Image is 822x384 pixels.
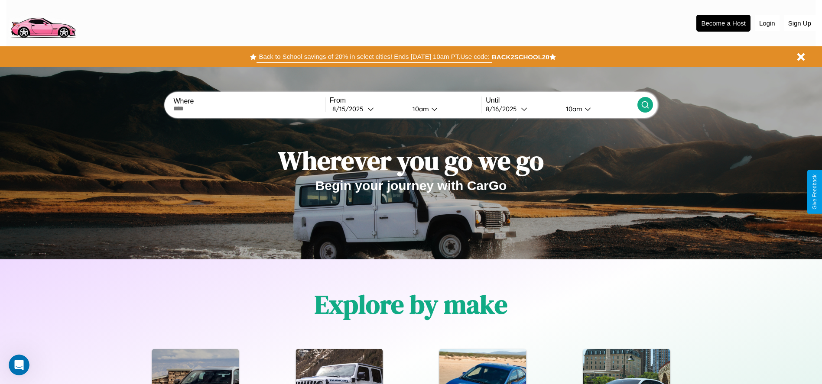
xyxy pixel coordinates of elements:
[486,97,637,104] label: Until
[332,105,367,113] div: 8 / 15 / 2025
[315,287,507,322] h1: Explore by make
[486,105,521,113] div: 8 / 16 / 2025
[492,53,549,61] b: BACK2SCHOOL20
[406,104,481,113] button: 10am
[696,15,751,32] button: Become a Host
[330,97,481,104] label: From
[559,104,637,113] button: 10am
[562,105,585,113] div: 10am
[408,105,431,113] div: 10am
[784,15,816,31] button: Sign Up
[173,97,325,105] label: Where
[9,355,29,375] iframe: Intercom live chat
[755,15,780,31] button: Login
[812,174,818,210] div: Give Feedback
[330,104,406,113] button: 8/15/2025
[6,4,79,40] img: logo
[257,51,491,63] button: Back to School savings of 20% in select cities! Ends [DATE] 10am PT.Use code:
